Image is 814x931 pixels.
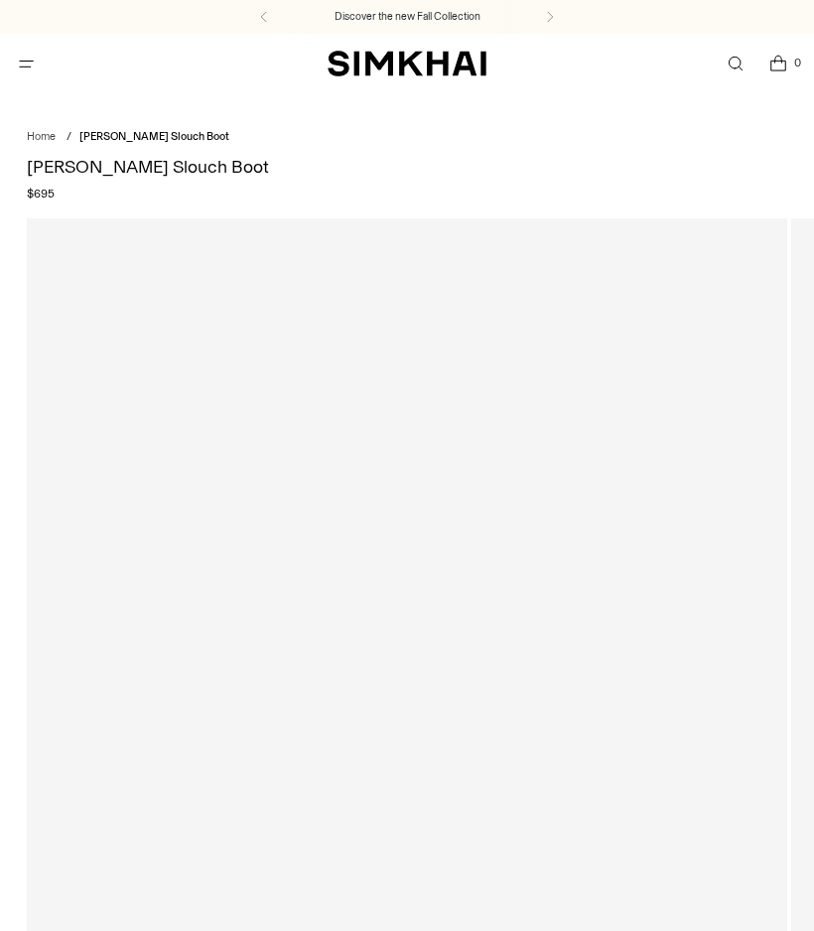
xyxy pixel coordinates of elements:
a: Open search modal [715,44,755,84]
span: [PERSON_NAME] Slouch Boot [79,130,229,143]
a: Discover the new Fall Collection [335,9,480,25]
nav: breadcrumbs [27,129,787,146]
div: / [67,129,71,146]
button: Open menu modal [6,44,47,84]
h1: [PERSON_NAME] Slouch Boot [27,158,787,176]
a: SIMKHAI [328,50,486,78]
a: Home [27,130,56,143]
span: 0 [788,54,806,71]
a: Open cart modal [757,44,798,84]
span: $695 [27,185,55,202]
